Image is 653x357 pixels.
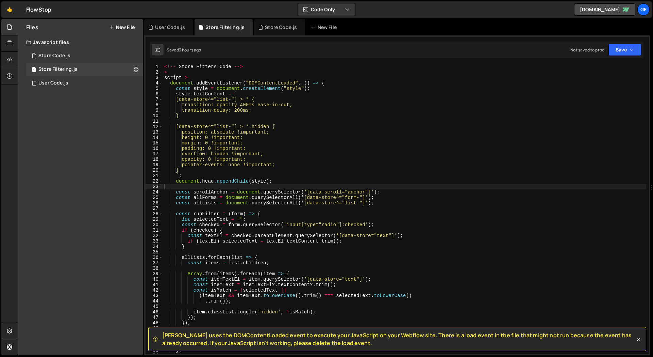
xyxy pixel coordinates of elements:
a: [DOMAIN_NAME] [574,3,635,16]
div: 21 [146,173,163,178]
button: Code Only [298,3,355,16]
div: 15 [146,140,163,146]
div: 18 [146,157,163,162]
div: 10 [146,113,163,119]
div: 17201/47566.js [26,76,143,90]
div: 37 [146,260,163,266]
div: 42 [146,288,163,293]
div: 40 [146,277,163,282]
div: User Code.js [155,24,185,31]
div: 23 [146,184,163,189]
div: 50 [146,331,163,337]
div: User Code.js [38,80,68,86]
div: 29 [146,217,163,222]
div: Not saved to prod [570,47,604,53]
div: 3 [146,75,163,80]
div: 41 [146,282,163,288]
div: 12 [146,124,163,129]
div: 27 [146,206,163,211]
span: 1 [32,67,36,73]
div: 20 [146,168,163,173]
div: 52 [146,342,163,347]
div: 38 [146,266,163,271]
div: 17201/47563.js [26,49,143,63]
div: 46 [146,309,163,315]
div: Store Code.js [38,53,70,59]
div: 9 [146,108,163,113]
div: 26 [146,200,163,206]
div: 32 [146,233,163,238]
div: 7 [146,97,163,102]
div: Store Filtering.js [205,24,245,31]
div: 43 [146,293,163,298]
div: 4 [146,80,163,86]
button: New File [109,25,135,30]
div: 34 [146,244,163,249]
span: [PERSON_NAME] uses the DOMContentLoaded event to execute your JavaScript on your Webflow site. Th... [162,331,635,347]
div: 31 [146,228,163,233]
div: 28 [146,211,163,217]
div: 25 [146,195,163,200]
div: 8 [146,102,163,108]
div: 17 [146,151,163,157]
button: Save [608,44,641,56]
div: 53 [146,347,163,353]
div: 6 [146,91,163,97]
div: 30 [146,222,163,228]
div: 2 [146,69,163,75]
div: 36 [146,255,163,260]
div: Saved [167,47,201,53]
div: 16 [146,146,163,151]
div: New File [311,24,339,31]
div: 33 [146,238,163,244]
div: 24 [146,189,163,195]
h2: Files [26,24,38,31]
div: 11 [146,119,163,124]
div: 44 [146,298,163,304]
div: 51 [146,337,163,342]
div: 39 [146,271,163,277]
div: 49 [146,326,163,331]
a: 🤙 [1,1,18,18]
div: Store Code.js [265,24,297,31]
div: Store Filtering.js [38,66,78,73]
div: 22 [146,178,163,184]
div: 1 [146,64,163,69]
div: 14 [146,135,163,140]
div: 3 hours ago [179,47,201,53]
div: 45 [146,304,163,309]
div: 19 [146,162,163,168]
div: Javascript files [18,35,143,49]
div: 48 [146,320,163,326]
div: 5 [146,86,163,91]
div: 13 [146,129,163,135]
div: FlowStop [26,5,51,14]
div: 47 [146,315,163,320]
a: ge [637,3,650,16]
div: 17201/47564.js [26,63,143,76]
div: 35 [146,249,163,255]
